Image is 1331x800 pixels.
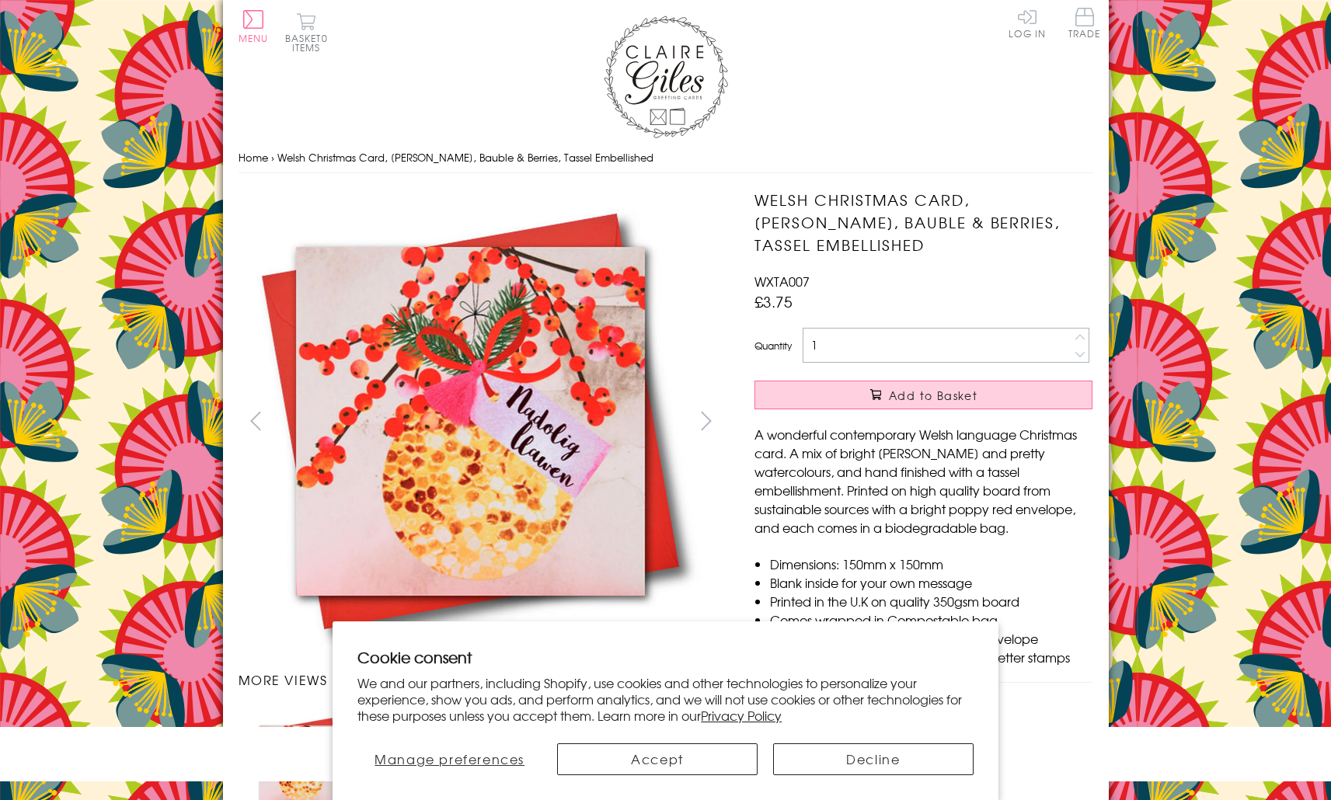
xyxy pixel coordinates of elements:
span: › [271,150,274,165]
li: Comes wrapped in Compostable bag [770,610,1092,629]
li: Dimensions: 150mm x 150mm [770,555,1092,573]
span: 0 items [292,31,328,54]
a: Privacy Policy [701,706,782,725]
span: £3.75 [754,290,793,312]
img: Welsh Christmas Card, Nadolig Llawen, Bauble & Berries, Tassel Embellished [238,189,704,654]
span: Trade [1068,8,1101,38]
button: Menu [239,10,269,43]
h2: Cookie consent [357,646,974,668]
li: Printed in the U.K on quality 350gsm board [770,592,1092,610]
span: Welsh Christmas Card, [PERSON_NAME], Bauble & Berries, Tassel Embellished [277,150,653,165]
button: Add to Basket [754,381,1092,409]
button: Basket0 items [285,12,328,52]
span: WXTA007 [754,272,810,290]
span: Menu [239,31,269,45]
label: Quantity [754,339,792,353]
img: Welsh Christmas Card, Nadolig Llawen, Bauble & Berries, Tassel Embellished [723,189,1190,655]
span: Manage preferences [375,750,524,768]
h1: Welsh Christmas Card, [PERSON_NAME], Bauble & Berries, Tassel Embellished [754,189,1092,256]
span: Add to Basket [889,388,977,403]
button: prev [239,403,274,438]
nav: breadcrumbs [239,142,1093,174]
img: Claire Giles Greetings Cards [604,16,728,138]
button: Accept [557,743,758,775]
p: We and our partners, including Shopify, use cookies and other technologies to personalize your ex... [357,675,974,723]
p: A wonderful contemporary Welsh language Christmas card. A mix of bright [PERSON_NAME] and pretty ... [754,425,1092,537]
a: Trade [1068,8,1101,41]
button: Manage preferences [357,743,542,775]
li: Blank inside for your own message [770,573,1092,592]
a: Home [239,150,268,165]
a: Log In [1009,8,1046,38]
h3: More views [239,670,724,689]
button: next [688,403,723,438]
button: Decline [773,743,974,775]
